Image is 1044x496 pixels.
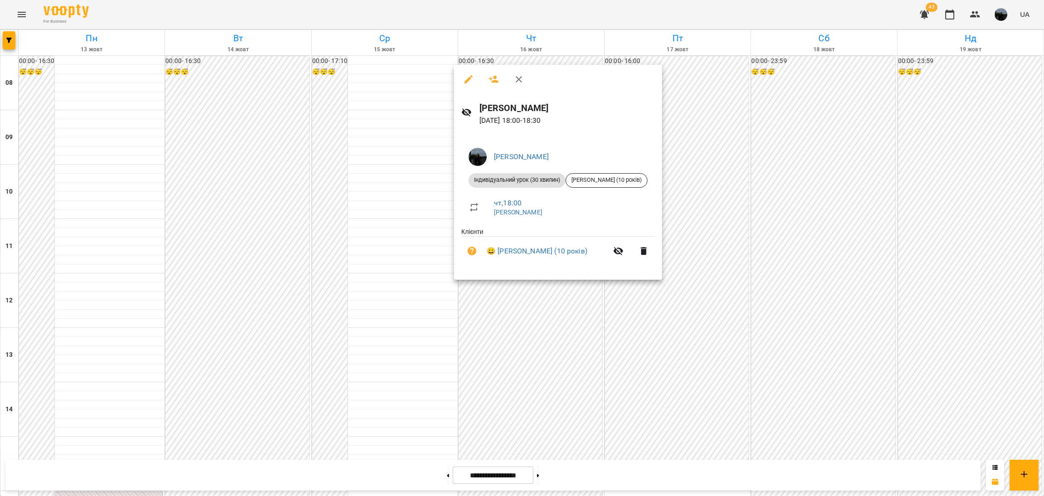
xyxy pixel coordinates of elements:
a: [PERSON_NAME] [494,152,549,161]
a: чт , 18:00 [494,199,522,207]
a: 😀 [PERSON_NAME] (10 років) [487,246,587,257]
span: Індивідуальний урок (30 хвилин) [469,176,565,184]
img: 7a8c30730ae00778d385705fb0e636dc.jpeg [469,148,487,166]
h6: [PERSON_NAME] [479,101,655,115]
ul: Клієнти [461,227,655,269]
p: [DATE] 18:00 - 18:30 [479,115,655,126]
a: [PERSON_NAME] [494,209,542,216]
span: [PERSON_NAME] (10 років) [566,176,647,184]
div: [PERSON_NAME] (10 років) [565,173,648,188]
button: Візит ще не сплачено. Додати оплату? [461,240,483,262]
